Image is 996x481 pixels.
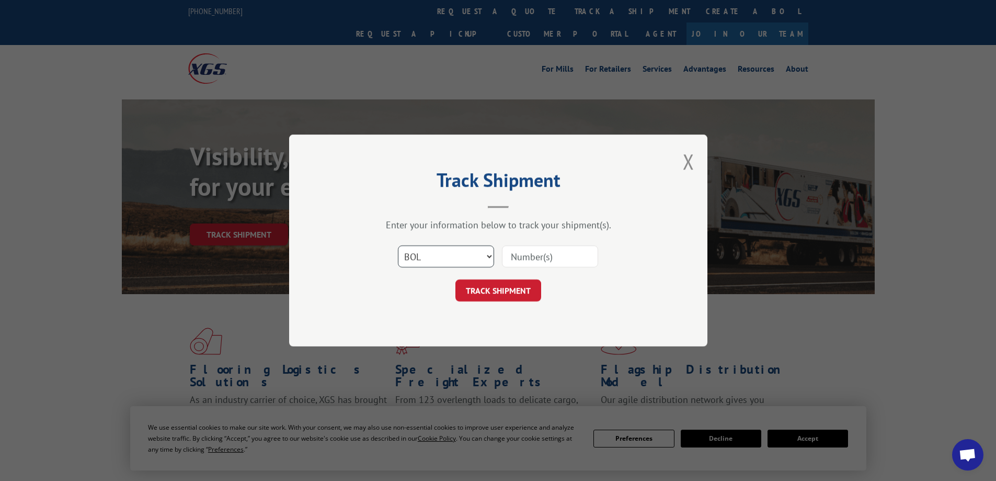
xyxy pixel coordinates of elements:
input: Number(s) [502,245,598,267]
div: Open chat [952,439,983,471]
button: Close modal [683,148,694,175]
button: TRACK SHIPMENT [455,279,541,301]
h2: Track Shipment [341,173,655,193]
div: Enter your information below to track your shipment(s). [341,219,655,231]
